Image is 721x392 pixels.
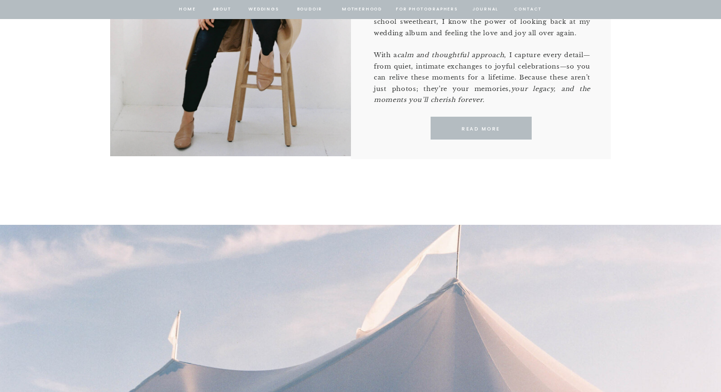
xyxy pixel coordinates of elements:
a: about [212,5,232,14]
a: home [178,5,196,14]
a: BOUDOIR [296,5,323,14]
a: contact [513,5,543,14]
a: Weddings [247,5,280,14]
a: for photographers [396,5,458,14]
i: calm and thoughtful approach [397,51,505,59]
a: READ MORE [437,125,525,133]
a: Motherhood [342,5,381,14]
a: journal [471,5,500,14]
